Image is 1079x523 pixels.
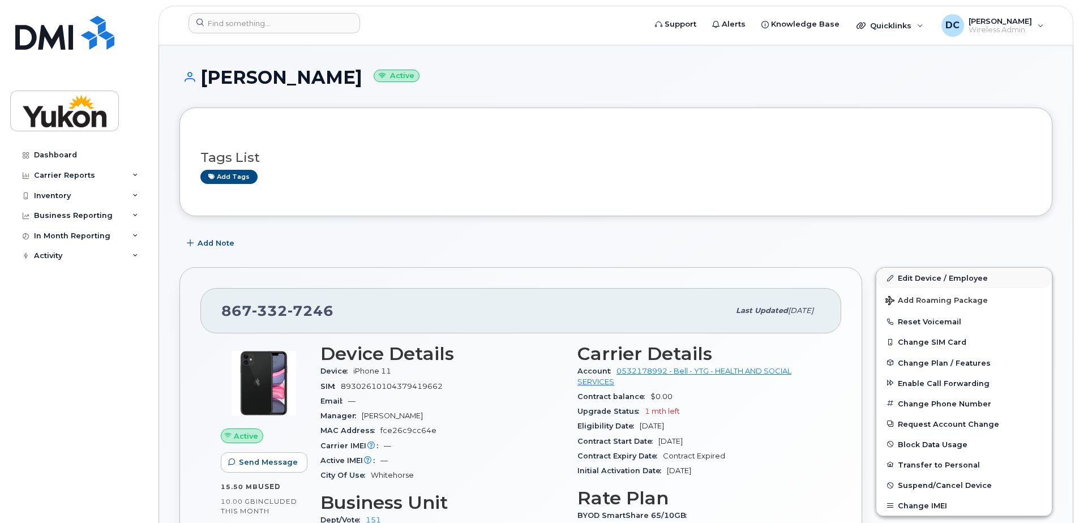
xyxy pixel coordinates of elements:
h3: Tags List [200,151,1031,165]
span: Whitehorse [371,471,414,479]
span: Enable Call Forwarding [898,379,990,387]
a: Alerts [704,13,753,36]
button: Block Data Usage [876,434,1052,455]
button: Change SIM Card [876,332,1052,352]
h1: [PERSON_NAME] [179,67,1052,87]
span: — [380,456,388,465]
span: Knowledge Base [771,19,840,30]
span: Contract Expiry Date [577,452,663,460]
span: included this month [221,497,297,516]
span: Eligibility Date [577,422,640,430]
span: Manager [320,411,362,420]
a: Add tags [200,170,258,184]
a: 0532178992 - Bell - YTG - HEALTH AND SOCIAL SERVICES [577,367,791,385]
span: Active [234,431,258,441]
span: Add Roaming Package [885,296,988,307]
span: Account [577,367,616,375]
span: 10.00 GB [221,498,256,505]
span: Contract Expired [663,452,725,460]
span: SIM [320,382,341,391]
span: 332 [252,302,288,319]
h3: Carrier Details [577,344,821,364]
small: Active [374,70,419,83]
span: Active IMEI [320,456,380,465]
span: Email [320,397,348,405]
h3: Device Details [320,344,564,364]
span: $0.00 [650,392,673,401]
span: 89302610104379419662 [341,382,443,391]
button: Transfer to Personal [876,455,1052,475]
span: [DATE] [667,466,691,475]
a: Knowledge Base [753,13,847,36]
span: Initial Activation Date [577,466,667,475]
div: Quicklinks [849,14,931,37]
span: [DATE] [788,306,813,315]
span: Send Message [239,457,298,468]
span: DC [945,19,960,32]
h3: Business Unit [320,492,564,513]
span: iPhone 11 [353,367,391,375]
span: Suspend/Cancel Device [898,481,992,490]
span: Contract Start Date [577,437,658,445]
span: fce26c9cc64e [380,426,436,435]
span: 15.50 MB [221,483,258,491]
span: Device [320,367,353,375]
span: Last updated [736,306,788,315]
button: Add Note [179,233,244,254]
button: Change Phone Number [876,393,1052,414]
span: [PERSON_NAME] [969,16,1032,25]
span: Support [665,19,696,30]
h3: Rate Plan [577,488,821,508]
div: Dione Cousins [934,14,1052,37]
button: Reset Voicemail [876,311,1052,332]
span: Contract balance [577,392,650,401]
button: Add Roaming Package [876,288,1052,311]
span: Alerts [722,19,746,30]
span: Carrier IMEI [320,441,384,450]
span: — [384,441,391,450]
span: [PERSON_NAME] [362,411,423,420]
span: [DATE] [658,437,683,445]
span: Add Note [198,238,234,248]
span: Quicklinks [870,21,911,30]
span: MAC Address [320,426,380,435]
span: Change Plan / Features [898,358,991,367]
button: Suspend/Cancel Device [876,475,1052,495]
span: 1 mth left [645,407,680,415]
span: 7246 [288,302,333,319]
span: Wireless Admin [969,25,1032,35]
span: — [348,397,356,405]
button: Send Message [221,452,307,473]
button: Enable Call Forwarding [876,373,1052,393]
span: Upgrade Status [577,407,645,415]
span: 867 [221,302,333,319]
button: Change Plan / Features [876,353,1052,373]
button: Change IMEI [876,495,1052,516]
span: used [258,482,281,491]
img: iPhone_11.jpg [230,349,298,417]
button: Request Account Change [876,414,1052,434]
span: City Of Use [320,471,371,479]
span: [DATE] [640,422,664,430]
span: BYOD SmartShare 65/10GB [577,511,692,520]
input: Find something... [189,13,360,33]
a: Support [647,13,704,36]
a: Edit Device / Employee [876,268,1052,288]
